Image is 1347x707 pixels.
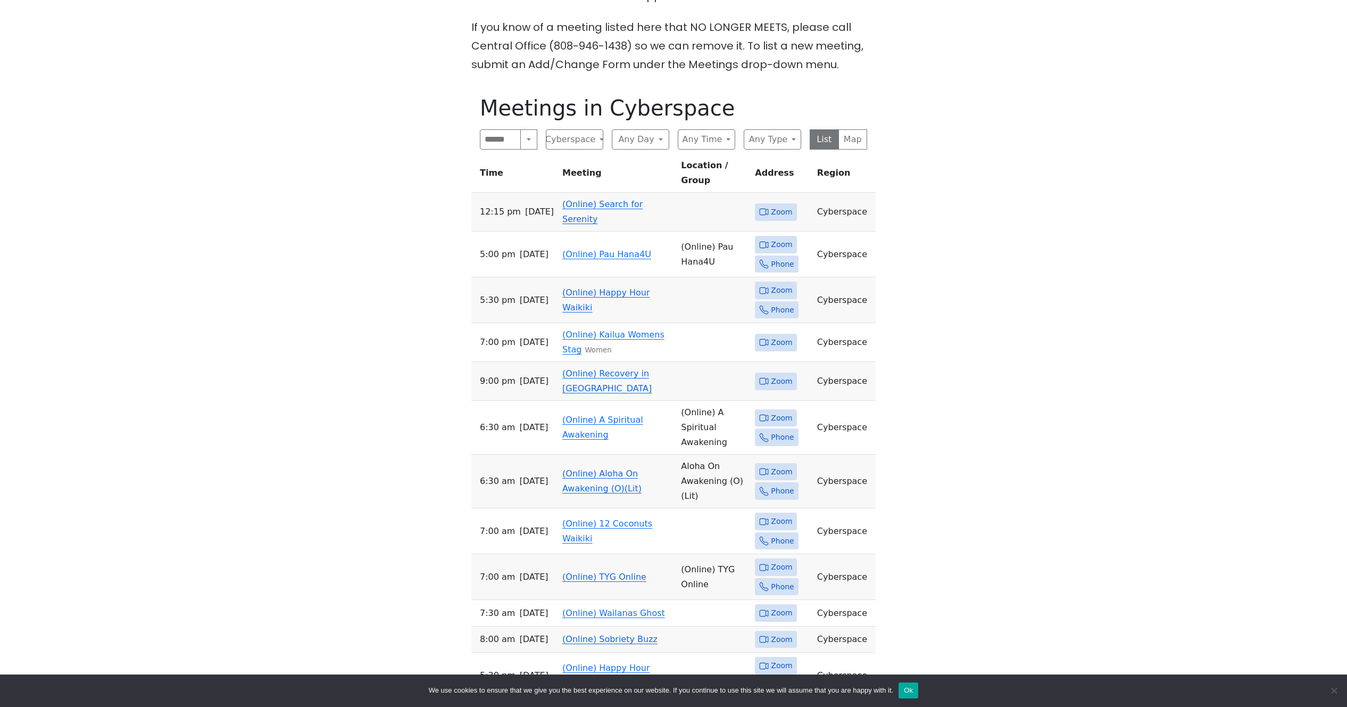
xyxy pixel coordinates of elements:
span: 6:30 AM [480,474,515,489]
td: Cyberspace [813,600,876,627]
button: Search [520,129,537,150]
span: [DATE] [520,247,548,262]
th: Time [471,158,558,193]
a: (Online) Wailanas Ghost [562,608,665,618]
td: (Online) TYG Online [677,554,751,600]
td: Cyberspace [813,362,876,401]
span: 7:00 AM [480,570,515,585]
a: (Online) Happy Hour Waikiki [562,287,650,313]
span: 7:30 AM [480,606,515,621]
span: Zoom [771,238,792,251]
span: [DATE] [519,420,548,435]
span: [DATE] [519,606,548,621]
td: Cyberspace [813,193,876,232]
td: Cyberspace [813,554,876,600]
button: List [810,129,839,150]
a: (Online) Search for Serenity [562,199,643,224]
a: (Online) TYG Online [562,572,646,582]
span: Zoom [771,375,792,388]
span: Zoom [771,336,792,349]
button: Any Day [612,129,669,150]
span: 7:00 PM [480,335,515,350]
a: (Online) 12 Coconuts Waikiki [562,519,652,544]
td: Cyberspace [813,401,876,455]
span: [DATE] [520,293,548,308]
span: 8:00 AM [480,632,515,647]
span: 5:30 PM [480,293,515,308]
span: Phone [771,303,794,317]
td: Cyberspace [813,277,876,323]
small: Women [585,346,611,354]
a: (Online) A Spiritual Awakening [562,415,643,440]
span: [DATE] [519,524,548,539]
span: 5:30 PM [480,668,515,683]
span: [DATE] [525,204,554,219]
button: Any Type [744,129,801,150]
span: Phone [771,580,794,594]
span: No [1328,685,1339,696]
button: Any Time [678,129,735,150]
span: Zoom [771,659,792,672]
span: Zoom [771,515,792,528]
td: (Online) Pau Hana4U [677,232,751,277]
span: Phone [771,258,794,271]
a: (Online) Kailua Womens Stag [562,330,664,355]
span: 6:30 AM [480,420,515,435]
td: Cyberspace [813,627,876,653]
td: Aloha On Awakening (O) (Lit) [677,455,751,508]
span: Phone [771,484,794,498]
span: 7:00 AM [480,524,515,539]
td: Cyberspace [813,323,876,362]
span: Phone [771,535,794,548]
a: (Online) Aloha On Awakening (O)(Lit) [562,468,642,494]
th: Meeting [558,158,677,193]
th: Address [751,158,813,193]
td: (Online) A Spiritual Awakening [677,401,751,455]
input: Search [480,129,521,150]
span: Phone [771,431,794,444]
th: Location / Group [677,158,751,193]
p: If you know of a meeting listed here that NO LONGER MEETS, please call Central Office (808-946-14... [471,18,876,74]
span: We use cookies to ensure that we give you the best experience on our website. If you continue to ... [429,685,893,696]
span: Zoom [771,284,792,297]
span: 12:15 PM [480,204,521,219]
button: Map [838,129,868,150]
span: [DATE] [519,632,548,647]
span: Zoom [771,606,792,620]
td: Cyberspace [813,508,876,554]
a: (Online) Recovery in [GEOGRAPHIC_DATA] [562,368,652,393]
th: Region [813,158,876,193]
span: Zoom [771,561,792,574]
span: [DATE] [520,335,548,350]
a: (Online) Sobriety Buzz [562,634,658,644]
span: Zoom [771,205,792,219]
h1: Meetings in Cyberspace [480,95,867,121]
a: (Online) Happy Hour Waikiki [562,663,650,688]
span: [DATE] [519,474,548,489]
span: [DATE] [520,374,548,389]
button: Ok [899,683,918,698]
span: Zoom [771,633,792,646]
span: 9:00 PM [480,374,515,389]
span: [DATE] [520,668,548,683]
span: Zoom [771,465,792,479]
a: (Online) Pau Hana4U [562,249,651,259]
span: [DATE] [519,570,548,585]
span: Zoom [771,412,792,425]
td: Cyberspace [813,232,876,277]
span: 5:00 PM [480,247,515,262]
button: Cyberspace [546,129,603,150]
td: Cyberspace [813,653,876,698]
td: Cyberspace [813,455,876,508]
